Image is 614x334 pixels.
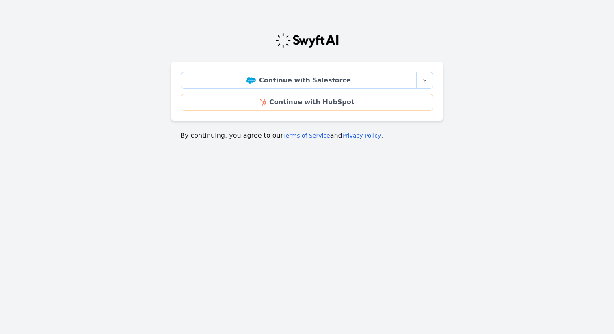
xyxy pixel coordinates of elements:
[260,99,266,106] img: HubSpot
[180,131,434,140] p: By continuing, you agree to our and .
[275,32,339,49] img: Swyft Logo
[181,94,433,111] a: Continue with HubSpot
[283,132,330,139] a: Terms of Service
[342,132,381,139] a: Privacy Policy
[181,72,417,89] a: Continue with Salesforce
[246,77,256,84] img: Salesforce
